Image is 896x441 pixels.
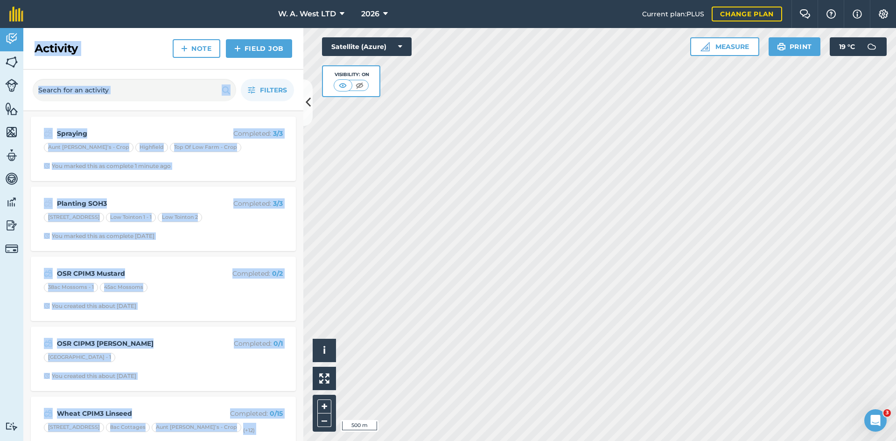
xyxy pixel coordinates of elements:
[181,43,188,54] img: svg+xml;base64,PHN2ZyB4bWxucz0iaHR0cDovL3d3dy53My5vcmcvMjAwMC9zdmciIHdpZHRoPSIxNCIgaGVpZ2h0PSIyNC...
[839,37,855,56] span: 19 ° C
[883,409,891,417] span: 3
[173,39,220,58] a: Note
[106,423,150,432] div: 8ac Cottages
[826,9,837,19] img: A question mark icon
[44,353,115,362] div: [GEOGRAPHIC_DATA] - 1
[44,232,154,240] div: You marked this as complete [DATE]
[44,303,50,309] img: Clock with arrow pointing clockwise
[35,41,78,56] h2: Activity
[642,9,704,19] span: Current plan : PLUS
[57,338,205,349] strong: OSR CIPM3 [PERSON_NAME]
[44,373,50,379] img: Clock with arrow pointing clockwise
[317,399,331,413] button: +
[158,213,202,222] div: Low Tointon 2
[243,427,255,434] small: (+ 12 )
[270,409,283,418] strong: 0 / 15
[5,32,18,46] img: svg+xml;base64,PD94bWwgdmVyc2lvbj0iMS4wIiBlbmNvZGluZz0idXRmLTgiPz4KPCEtLSBHZW5lcmF0b3I6IEFkb2JlIE...
[36,262,290,315] a: OSR CPIM3 MustardCompleted: 0/238ac Mossoms - 145ac MossomsClock with arrow pointing clockwiseYou...
[241,79,294,101] button: Filters
[209,198,283,209] p: Completed :
[44,302,136,310] div: You created this about [DATE]
[44,162,171,170] div: You marked this as complete 1 minute ago
[5,79,18,92] img: svg+xml;base64,PD94bWwgdmVyc2lvbj0iMS4wIiBlbmNvZGluZz0idXRmLTgiPz4KPCEtLSBHZW5lcmF0b3I6IEFkb2JlIE...
[44,198,53,209] img: svg+xml;base64,PD94bWwgdmVyc2lvbj0iMS4wIiBlbmNvZGluZz0idXRmLTgiPz4KPCEtLSBHZW5lcmF0b3I6IEFkb2JlIE...
[769,37,821,56] button: Print
[9,7,23,21] img: fieldmargin Logo
[57,408,205,419] strong: Wheat CPIM3 Linseed
[36,122,290,175] a: SprayingCompleted: 3/3Aunt [PERSON_NAME]’s - CropHighfieldTop Of Low Farm - CropClock with arrow ...
[57,198,205,209] strong: Planting SOH3
[5,102,18,116] img: svg+xml;base64,PHN2ZyB4bWxucz0iaHR0cDovL3d3dy53My5vcmcvMjAwMC9zdmciIHdpZHRoPSI1NiIgaGVpZ2h0PSI2MC...
[100,283,147,292] div: 45ac Mossoms
[36,332,290,385] a: OSR CIPM3 [PERSON_NAME]Completed: 0/1[GEOGRAPHIC_DATA] - 1Clock with arrow pointing clockwiseYou ...
[44,423,104,432] div: [STREET_ADDRESS]
[36,192,290,245] a: Planting SOH3Completed: 3/3[STREET_ADDRESS]Low Tointon 1 - 1Low Tointon 2Clock with arrow pointin...
[226,39,292,58] a: Field Job
[319,373,329,384] img: Four arrows, one pointing top left, one top right, one bottom right and the last bottom left
[5,422,18,431] img: svg+xml;base64,PD94bWwgdmVyc2lvbj0iMS4wIiBlbmNvZGluZz0idXRmLTgiPz4KPCEtLSBHZW5lcmF0b3I6IEFkb2JlIE...
[234,43,241,54] img: svg+xml;base64,PHN2ZyB4bWxucz0iaHR0cDovL3d3dy53My5vcmcvMjAwMC9zdmciIHdpZHRoPSIxNCIgaGVpZ2h0PSIyNC...
[209,268,283,279] p: Completed :
[44,213,104,222] div: [STREET_ADDRESS]
[272,269,283,278] strong: 0 / 2
[44,408,53,419] img: svg+xml;base64,PD94bWwgdmVyc2lvbj0iMS4wIiBlbmNvZGluZz0idXRmLTgiPz4KPCEtLSBHZW5lcmF0b3I6IEFkb2JlIE...
[864,409,887,432] iframe: Intercom live chat
[209,408,283,419] p: Completed :
[323,344,326,356] span: i
[273,129,283,138] strong: 3 / 3
[57,268,205,279] strong: OSR CPIM3 Mustard
[5,242,18,255] img: svg+xml;base64,PD94bWwgdmVyc2lvbj0iMS4wIiBlbmNvZGluZz0idXRmLTgiPz4KPCEtLSBHZW5lcmF0b3I6IEFkb2JlIE...
[317,413,331,427] button: –
[44,143,133,152] div: Aunt [PERSON_NAME]’s - Crop
[106,213,156,222] div: Low Tointon 1 - 1
[44,128,53,139] img: svg+xml;base64,PD94bWwgdmVyc2lvbj0iMS4wIiBlbmNvZGluZz0idXRmLTgiPz4KPCEtLSBHZW5lcmF0b3I6IEFkb2JlIE...
[44,268,53,279] img: svg+xml;base64,PD94bWwgdmVyc2lvbj0iMS4wIiBlbmNvZGluZz0idXRmLTgiPz4KPCEtLSBHZW5lcmF0b3I6IEFkb2JlIE...
[862,37,881,56] img: svg+xml;base64,PD94bWwgdmVyc2lvbj0iMS4wIiBlbmNvZGluZz0idXRmLTgiPz4KPCEtLSBHZW5lcmF0b3I6IEFkb2JlIE...
[260,85,287,95] span: Filters
[135,143,168,152] div: Highfield
[337,81,349,90] img: svg+xml;base64,PHN2ZyB4bWxucz0iaHR0cDovL3d3dy53My5vcmcvMjAwMC9zdmciIHdpZHRoPSI1MCIgaGVpZ2h0PSI0MC...
[57,128,205,139] strong: Spraying
[5,55,18,69] img: svg+xml;base64,PHN2ZyB4bWxucz0iaHR0cDovL3d3dy53My5vcmcvMjAwMC9zdmciIHdpZHRoPSI1NiIgaGVpZ2h0PSI2MC...
[830,37,887,56] button: 19 °C
[799,9,811,19] img: Two speech bubbles overlapping with the left bubble in the forefront
[853,8,862,20] img: svg+xml;base64,PHN2ZyB4bWxucz0iaHR0cDovL3d3dy53My5vcmcvMjAwMC9zdmciIHdpZHRoPSIxNyIgaGVpZ2h0PSIxNy...
[322,37,412,56] button: Satellite (Azure)
[712,7,782,21] a: Change plan
[700,42,710,51] img: Ruler icon
[354,81,365,90] img: svg+xml;base64,PHN2ZyB4bWxucz0iaHR0cDovL3d3dy53My5vcmcvMjAwMC9zdmciIHdpZHRoPSI1MCIgaGVpZ2h0PSI0MC...
[5,218,18,232] img: svg+xml;base64,PD94bWwgdmVyc2lvbj0iMS4wIiBlbmNvZGluZz0idXRmLTgiPz4KPCEtLSBHZW5lcmF0b3I6IEFkb2JlIE...
[278,8,336,20] span: W. A. West LTD
[5,125,18,139] img: svg+xml;base64,PHN2ZyB4bWxucz0iaHR0cDovL3d3dy53My5vcmcvMjAwMC9zdmciIHdpZHRoPSI1NiIgaGVpZ2h0PSI2MC...
[777,41,786,52] img: svg+xml;base64,PHN2ZyB4bWxucz0iaHR0cDovL3d3dy53My5vcmcvMjAwMC9zdmciIHdpZHRoPSIxOSIgaGVpZ2h0PSIyNC...
[690,37,759,56] button: Measure
[334,71,369,78] div: Visibility: On
[273,199,283,208] strong: 3 / 3
[361,8,379,20] span: 2026
[44,338,53,349] img: svg+xml;base64,PD94bWwgdmVyc2lvbj0iMS4wIiBlbmNvZGluZz0idXRmLTgiPz4KPCEtLSBHZW5lcmF0b3I6IEFkb2JlIE...
[5,195,18,209] img: svg+xml;base64,PD94bWwgdmVyc2lvbj0iMS4wIiBlbmNvZGluZz0idXRmLTgiPz4KPCEtLSBHZW5lcmF0b3I6IEFkb2JlIE...
[5,148,18,162] img: svg+xml;base64,PD94bWwgdmVyc2lvbj0iMS4wIiBlbmNvZGluZz0idXRmLTgiPz4KPCEtLSBHZW5lcmF0b3I6IEFkb2JlIE...
[313,339,336,362] button: i
[33,79,236,101] input: Search for an activity
[5,172,18,186] img: svg+xml;base64,PD94bWwgdmVyc2lvbj0iMS4wIiBlbmNvZGluZz0idXRmLTgiPz4KPCEtLSBHZW5lcmF0b3I6IEFkb2JlIE...
[209,128,283,139] p: Completed :
[222,84,231,96] img: svg+xml;base64,PHN2ZyB4bWxucz0iaHR0cDovL3d3dy53My5vcmcvMjAwMC9zdmciIHdpZHRoPSIxOSIgaGVpZ2h0PSIyNC...
[152,423,241,432] div: Aunt [PERSON_NAME]’s - Crop
[170,143,241,152] div: Top Of Low Farm - Crop
[878,9,889,19] img: A cog icon
[44,372,136,380] div: You created this about [DATE]
[44,233,50,239] img: Clock with arrow pointing clockwise
[209,338,283,349] p: Completed :
[44,163,50,169] img: Clock with arrow pointing clockwise
[44,283,98,292] div: 38ac Mossoms - 1
[273,339,283,348] strong: 0 / 1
